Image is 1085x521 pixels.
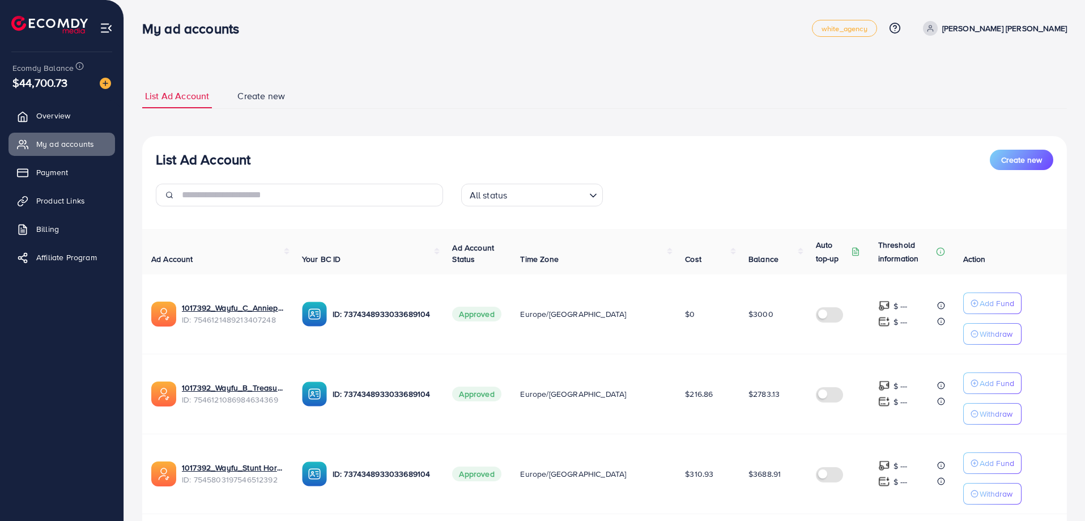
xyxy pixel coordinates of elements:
[878,380,890,392] img: top-up amount
[893,315,908,329] p: $ ---
[510,185,584,204] input: Search for option
[156,151,250,168] h3: List Ad Account
[8,246,115,269] a: Affiliate Program
[333,467,435,481] p: ID: 7374348933033689104
[36,138,94,150] span: My ad accounts
[151,461,176,486] img: ic-ads-acc.e4c84228.svg
[963,293,1022,314] button: Add Fund
[918,21,1067,36] a: [PERSON_NAME] [PERSON_NAME]
[893,379,908,393] p: $ ---
[990,150,1053,170] button: Create new
[980,407,1012,421] p: Withdraw
[333,387,435,401] p: ID: 7374348933033689104
[36,195,85,206] span: Product Links
[980,456,1014,470] p: Add Fund
[685,468,713,480] span: $310.93
[685,253,701,265] span: Cost
[963,403,1022,425] button: Withdraw
[302,302,327,327] img: ic-ba-acc.ded83a64.svg
[151,382,176,406] img: ic-ads-acc.e4c84228.svg
[893,395,908,409] p: $ ---
[520,253,558,265] span: Time Zone
[1037,470,1077,512] iframe: Chat
[980,487,1012,501] p: Withdraw
[182,382,284,393] a: 1017392_Wayfu_B_Treasurehunt_Android
[942,22,1067,35] p: [PERSON_NAME] [PERSON_NAME]
[36,252,97,263] span: Affiliate Program
[893,475,908,489] p: $ ---
[182,462,284,473] a: 1017392_Wayfu_Stunt Horizon: Ride & Flip
[685,388,713,400] span: $216.86
[151,253,193,265] span: Ad Account
[182,474,284,485] span: ID: 7545803197546512392
[302,253,341,265] span: Your BC ID
[12,62,74,74] span: Ecomdy Balance
[182,382,284,405] div: <span class='underline'>1017392_Wayfu_B_Treasurehunt_Android</span></br>7546121086984634369
[182,462,284,485] div: <span class='underline'>1017392_Wayfu_Stunt Horizon: Ride & Flip</span></br>7545803197546512392
[520,308,626,320] span: Europe/[GEOGRAPHIC_DATA]
[11,16,88,33] img: logo
[333,307,435,321] p: ID: 7374348933033689104
[8,133,115,155] a: My ad accounts
[980,296,1014,310] p: Add Fund
[963,372,1022,394] button: Add Fund
[36,223,59,235] span: Billing
[302,382,327,406] img: ic-ba-acc.ded83a64.svg
[452,307,501,321] span: Approved
[452,242,494,265] span: Ad Account Status
[100,22,113,35] img: menu
[893,299,908,313] p: $ ---
[822,25,867,32] span: white_agency
[8,104,115,127] a: Overview
[963,253,986,265] span: Action
[963,452,1022,474] button: Add Fund
[980,327,1012,341] p: Withdraw
[452,387,501,401] span: Approved
[748,253,778,265] span: Balance
[748,308,773,320] span: $3000
[452,467,501,481] span: Approved
[182,314,284,325] span: ID: 7546121489213407248
[8,189,115,212] a: Product Links
[12,74,68,91] span: $44,700.73
[812,20,877,37] a: white_agency
[467,187,510,204] span: All status
[237,90,285,103] span: Create new
[878,460,890,472] img: top-up amount
[980,376,1014,390] p: Add Fund
[893,459,908,473] p: $ ---
[8,161,115,184] a: Payment
[302,461,327,486] img: ic-ba-acc.ded83a64.svg
[182,394,284,405] span: ID: 7546121086984634369
[151,302,176,327] img: ic-ads-acc.e4c84228.svg
[142,20,248,37] h3: My ad accounts
[878,300,890,312] img: top-up amount
[878,316,890,328] img: top-up amount
[36,110,70,121] span: Overview
[748,468,781,480] span: $3688.91
[520,388,626,400] span: Europe/[GEOGRAPHIC_DATA]
[963,323,1022,345] button: Withdraw
[145,90,209,103] span: List Ad Account
[182,302,284,314] a: 1017392_Wayfu_C_Anniepranks_Android
[963,483,1022,505] button: Withdraw
[878,476,890,488] img: top-up amount
[816,238,849,265] p: Auto top-up
[461,184,603,206] div: Search for option
[182,302,284,325] div: <span class='underline'>1017392_Wayfu_C_Anniepranks_Android</span></br>7546121489213407248
[8,218,115,240] a: Billing
[520,468,626,480] span: Europe/[GEOGRAPHIC_DATA]
[36,167,68,178] span: Payment
[748,388,780,400] span: $2783.13
[1001,154,1042,166] span: Create new
[685,308,695,320] span: $0
[878,396,890,408] img: top-up amount
[100,78,111,89] img: image
[878,238,934,265] p: Threshold information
